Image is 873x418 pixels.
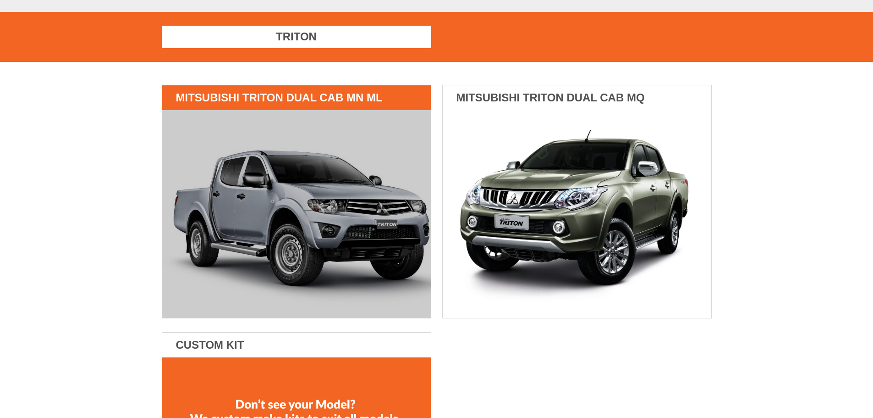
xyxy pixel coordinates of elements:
[162,333,431,357] h3: Custom Kit
[162,85,431,110] h3: Mitsubishi Triton Dual Cab Mn ML
[162,85,431,318] a: Mitsubishi Triton Dual Cab Mn ML
[443,85,711,110] h3: Mitsubishi Triton Dual Cab MQ
[443,85,711,318] a: Mitsubishi Triton Dual Cab MQ
[162,26,431,48] a: Triton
